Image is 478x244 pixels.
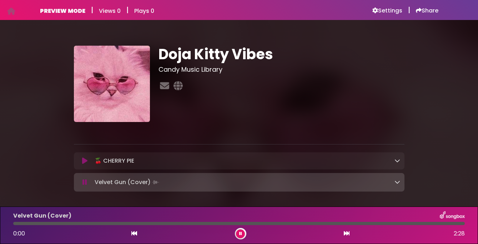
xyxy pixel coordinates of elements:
p: 🍒 CHERRY PIE [95,157,134,165]
h3: Candy Music Library [159,66,404,73]
h1: Doja Kitty Vibes [159,46,404,63]
img: songbox-logo-white.png [440,211,465,220]
p: Velvet Gun (Cover) [13,212,71,220]
p: Velvet Gun (Cover) [95,177,161,187]
img: waveform4.gif [151,177,161,187]
img: ZEsZVR2SQia1Vw9HppFV [74,46,150,122]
